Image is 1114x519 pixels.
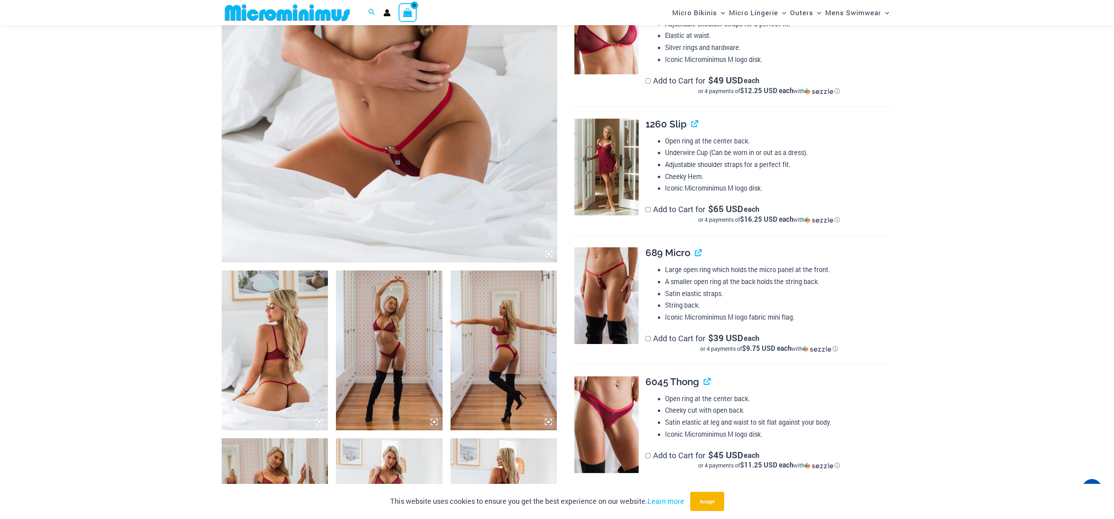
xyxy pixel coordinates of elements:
[645,87,892,95] div: or 4 payments of with
[645,207,651,212] input: Add to Cart for$65 USD eachor 4 payments of$16.25 USD eachwithSezzle Click to learn more about Se...
[790,2,813,23] span: Outers
[390,495,684,507] p: This website uses cookies to ensure you get the best experience on our website.
[665,416,893,428] li: Satin elastic at leg and waist to sit flat against your body.
[744,205,759,213] span: each
[744,451,759,459] span: each
[222,4,353,22] img: MM SHOP LOGO FLAT
[740,86,793,95] span: $12.25 USD each
[645,376,699,388] span: 6045 Thong
[665,182,893,194] li: Iconic Microminimus M logo disk.
[574,247,639,344] img: Guilty Pleasures Red 689 Micro
[672,2,717,23] span: Micro Bikinis
[729,2,778,23] span: Micro Lingerie
[778,2,786,23] span: Menu Toggle
[802,346,831,353] img: Sezzle
[742,344,791,353] span: $9.75 USD each
[813,2,821,23] span: Menu Toggle
[645,345,892,353] div: or 4 payments of$9.75 USD eachwithSezzle Click to learn more about Sezzle
[647,496,684,506] a: Learn more
[665,135,893,147] li: Open ring at the center back.
[804,88,833,95] img: Sezzle
[670,2,727,23] a: Micro BikinisMenu ToggleMenu Toggle
[645,118,687,130] span: 1260 Slip
[645,333,892,353] label: Add to Cart for
[708,449,713,461] span: $
[708,74,713,86] span: $
[665,311,893,323] li: Iconic Microminimus M logo fabric mini flag.
[665,288,893,300] li: Satin elastic straps.
[665,54,893,66] li: Iconic Microminimus M logo disk.
[368,8,375,18] a: Search icon link
[665,299,893,311] li: String back.
[645,247,690,259] span: 689 Micro
[825,2,881,23] span: Mens Swimwear
[645,75,892,95] label: Add to Cart for
[645,204,892,224] label: Add to Cart for
[744,334,759,342] span: each
[645,453,651,458] input: Add to Cart for$45 USD eachor 4 payments of$11.25 USD eachwithSezzle Click to learn more about Se...
[665,404,893,416] li: Cheeky cut with open back.
[574,119,639,215] img: Guilty Pleasures Red 1260 Slip
[804,462,833,469] img: Sezzle
[574,376,639,473] img: Guilty Pleasures Red 6045 Thong
[708,203,713,215] span: $
[645,345,892,353] div: or 4 payments of with
[717,2,725,23] span: Menu Toggle
[645,78,651,84] input: Add to Cart for$49 USD eachor 4 payments of$12.25 USD eachwithSezzle Click to learn more about Se...
[665,393,893,405] li: Open ring at the center back.
[881,2,889,23] span: Menu Toggle
[665,428,893,440] li: Iconic Microminimus M logo disk.
[665,171,893,183] li: Cheeky Hem.
[451,270,557,430] img: Guilty Pleasures Red 1045 Bra 6045 Thong
[645,336,651,341] input: Add to Cart for$39 USD eachor 4 payments of$9.75 USD eachwithSezzle Click to learn more about Sezzle
[804,217,833,224] img: Sezzle
[645,450,892,470] label: Add to Cart for
[708,76,743,84] span: 49 USD
[665,147,893,159] li: Underwire Cup (Can be worn in or out as a dress).
[665,276,893,288] li: A smaller open ring at the back holds the string back.
[665,264,893,276] li: Large open ring which holds the micro panel at the front.
[645,461,892,469] div: or 4 payments of with
[708,205,743,213] span: 65 USD
[740,215,793,224] span: $16.25 USD each
[708,332,713,344] span: $
[645,216,892,224] div: or 4 payments of with
[740,460,793,469] span: $11.25 USD each
[383,9,391,16] a: Account icon link
[336,270,443,430] img: Guilty Pleasures Red 1045 Bra 6045 Thong
[645,87,892,95] div: or 4 payments of$12.25 USD eachwithSezzle Click to learn more about Sezzle
[823,2,891,23] a: Mens SwimwearMenu ToggleMenu Toggle
[665,42,893,54] li: Silver rings and hardware.
[222,270,328,430] img: Guilty Pleasures Red 1045 Bra 689 Micro
[645,461,892,469] div: or 4 payments of$11.25 USD eachwithSezzle Click to learn more about Sezzle
[665,30,893,42] li: Elastic at waist.
[727,2,788,23] a: Micro LingerieMenu ToggleMenu Toggle
[669,1,893,24] nav: Site Navigation
[708,451,743,459] span: 45 USD
[690,492,724,511] button: Accept
[788,2,823,23] a: OutersMenu ToggleMenu Toggle
[744,76,759,84] span: each
[645,216,892,224] div: or 4 payments of$16.25 USD eachwithSezzle Click to learn more about Sezzle
[708,334,743,342] span: 39 USD
[399,3,417,22] a: View Shopping Cart, empty
[665,159,893,171] li: Adjustable shoulder straps for a perfect fit.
